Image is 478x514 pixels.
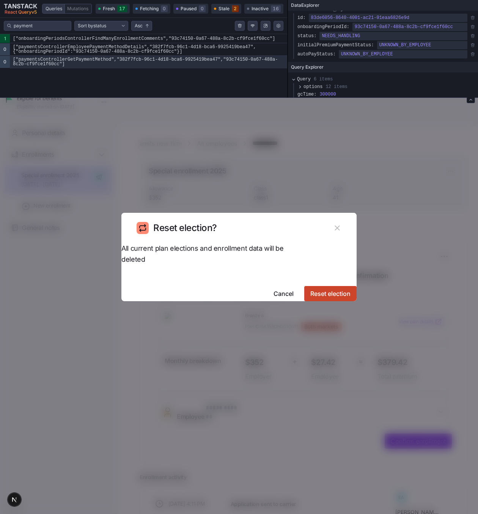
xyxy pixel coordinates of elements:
button: Fresh17 [96,4,130,14]
span: initialPremiumPaymentStatus : [297,42,374,49]
button: Bulk Edit Data [341,7,345,12]
span: 0 [199,5,206,12]
label: Toggle Mutations View [65,4,91,13]
span: All current plan elections and enrollment data will be deleted [121,243,285,265]
span: Fetching [140,5,159,13]
button: Delete item [470,34,475,38]
span: 17 [117,5,127,12]
button: Close tanstack query devtools [467,97,475,103]
button: Delete item [470,16,475,20]
span: Fresh [103,5,115,13]
span: Stale [219,5,230,13]
button: Sort order ascending [131,21,152,31]
button: Copy object to clipboard [333,7,338,12]
button: Close Tanstack query devtools [4,3,38,14]
span: options [303,84,322,90]
button: Open in picture-in-picture mode [261,21,270,31]
button: Delete item [470,52,475,57]
label: Toggle Queries View [42,4,64,13]
span: Paused [181,5,197,13]
button: Fetching0 [133,4,170,14]
code: ["paymentsControllerEmployeePaymentMethodDetails","382f7fcb-96c1-4d18-bca6-9925419bea47",{"onboar... [10,43,287,56]
span: React Query v 5 [4,10,38,14]
span: 12 items [325,84,347,90]
span: Inactive [252,5,269,13]
span: gcTime : [297,91,316,98]
span: 0 [161,5,168,12]
button: Mock offline behavior [248,21,258,31]
span: id : [297,14,306,21]
button: options 12 items [297,83,347,91]
button: Stale2 [211,4,241,14]
span: TANSTACK [4,3,38,9]
span: Asc [135,22,143,30]
button: Paused0 [173,4,208,14]
span: 6 items [314,76,333,82]
button: Reset election [304,286,357,301]
span: Reset election [310,289,351,298]
span: Query [297,76,311,82]
span: onboardingPeriodId : [297,24,349,30]
span: status : [297,33,316,39]
span: Cancel [274,289,294,298]
button: Cancel [267,286,300,301]
span: 16 [271,5,281,12]
h1: Reset election? [153,222,217,234]
code: ["paymentsControllerGetPaymentMethod","382f7fcb-96c1-4d18-bca6-9925419bea47","93c74150-0a67-488a-... [10,56,287,68]
button: Query 6 items [291,75,333,83]
button: Inactive16 [244,4,283,14]
span: autoPayStatus : [297,51,336,58]
span: 2 [232,5,239,12]
div: Query Explorer [288,62,478,72]
code: ["onboardingPeriodsControllerFindManyEnrollmentComments","93c74150-0a67-488a-8c2b-cf9fce1f60cc"] [10,34,287,43]
button: Delete item [470,43,475,47]
button: Clear query cache [235,21,245,31]
span: 300000 [319,91,475,98]
button: Delete item [470,25,475,29]
input: Filter queries by query key [14,22,68,30]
